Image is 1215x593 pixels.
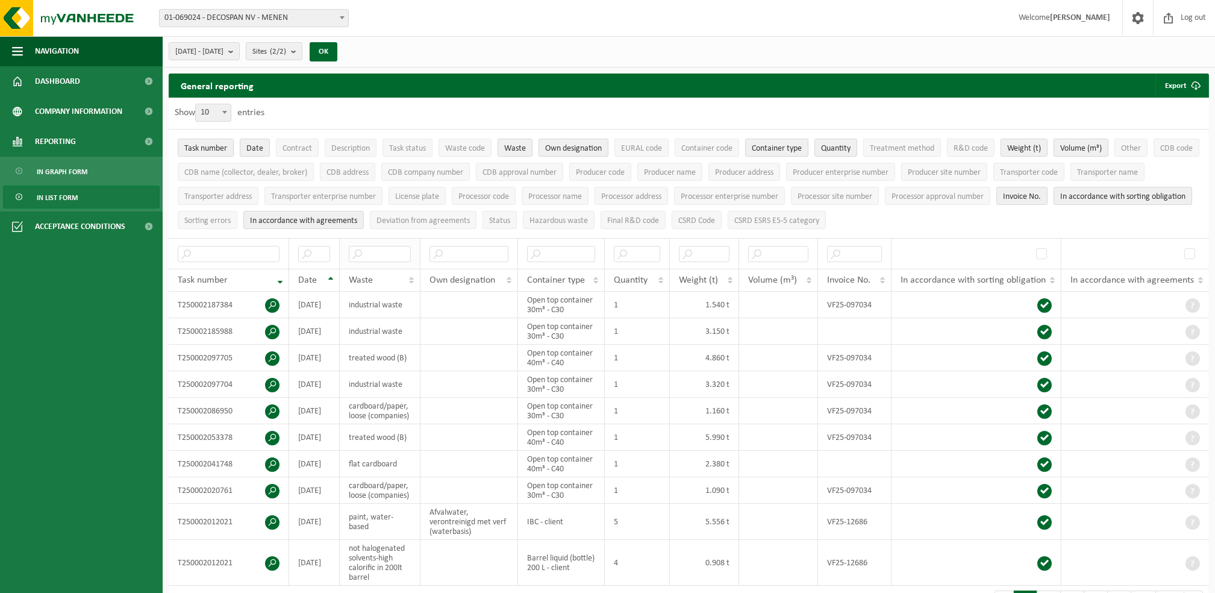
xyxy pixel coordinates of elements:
[289,504,340,540] td: [DATE]
[178,163,314,181] button: CDB name (collector, dealer, broker)CDB name (collector, dealer, broker): Activate to sort
[518,424,605,451] td: Open top container 40m³ - C40
[1054,139,1108,157] button: Volume (m³)Volume (m³): Activate to sort
[340,424,420,451] td: treated wood (B)
[901,163,987,181] button: Producer site numberProducer site number: Activate to sort
[670,451,740,477] td: 2.380 t
[786,163,895,181] button: Producer enterprise numberProducer enterprise number: Activate to sort
[35,96,122,127] span: Company information
[1154,139,1199,157] button: CDB codeCDB code: Activate to sort
[708,163,780,181] button: Producer addressProducer address: Activate to sort
[670,504,740,540] td: 5.556 t
[429,275,495,285] span: Own designation
[818,292,892,318] td: VF25-097034
[670,318,740,345] td: 3.150 t
[605,318,670,345] td: 1
[827,275,870,285] span: Invoice No.
[670,424,740,451] td: 5.990 t
[340,398,420,424] td: cardboard/paper, loose (companies)
[310,42,337,61] button: OK
[728,211,826,229] button: CSRD ESRS E5-5 categoryCSRD ESRS E5-5 category: Activate to sort
[539,139,608,157] button: Own designationOwn designation: Activate to sort
[340,451,420,477] td: flat cardboard
[320,163,375,181] button: CDB addressCDB address: Activate to sort
[195,104,231,122] span: 10
[250,216,357,225] span: In accordance with agreements
[1054,187,1192,205] button: In accordance with sorting obligation : Activate to sort
[326,168,369,177] span: CDB address
[289,318,340,345] td: [DATE]
[439,139,492,157] button: Waste codeWaste code: Activate to sort
[637,163,702,181] button: Producer nameProducer name: Activate to sort
[370,211,476,229] button: Deviation from agreementsDeviation from agreements: Activate to sort
[681,144,732,153] span: Container code
[821,144,851,153] span: Quantity
[529,216,588,225] span: Hazardous waste
[614,139,669,157] button: EURAL codeEURAL code: Activate to sort
[674,187,785,205] button: Processor enterprise numberProcessor enterprise number: Activate to sort
[504,144,526,153] span: Waste
[35,212,125,242] span: Acceptance conditions
[169,451,289,477] td: T250002041748
[169,74,266,98] h2: General reporting
[289,398,340,424] td: [DATE]
[37,160,87,183] span: In graph form
[298,275,317,285] span: Date
[595,187,668,205] button: Processor addressProcessor address: Activate to sort
[670,292,740,318] td: 1.540 t
[522,187,589,205] button: Processor nameProcessor name: Activate to sort
[340,504,420,540] td: paint, water-based
[445,144,485,153] span: Waste code
[954,144,988,153] span: R&D code
[340,477,420,504] td: cardboard/paper, loose (companies)
[1070,163,1145,181] button: Transporter nameTransporter name: Activate to sort
[1114,139,1148,157] button: OtherOther: Activate to sort
[169,477,289,504] td: T250002020761
[289,345,340,371] td: [DATE]
[246,42,302,60] button: Sites(2/2)
[184,216,231,225] span: Sorting errors
[169,504,289,540] td: T250002012021
[388,168,463,177] span: CDB company number
[605,424,670,451] td: 1
[498,139,533,157] button: WasteWaste: Activate to sort
[793,168,889,177] span: Producer enterprise number
[1001,139,1048,157] button: Weight (t)Weight (t): Activate to sort
[818,540,892,586] td: VF25-12686
[169,424,289,451] td: T250002053378
[518,371,605,398] td: Open top container 30m³ - C30
[289,540,340,586] td: [DATE]
[518,451,605,477] td: Open top container 40m³ - C40
[289,477,340,504] td: [DATE]
[670,477,740,504] td: 1.090 t
[178,211,237,229] button: Sorting errorsSorting errors: Activate to sort
[798,192,872,201] span: Processor site number
[184,144,227,153] span: Task number
[35,36,79,66] span: Navigation
[947,139,995,157] button: R&D codeR&amp;D code: Activate to sort
[420,504,518,540] td: Afvalwater, verontreinigd met verf (waterbasis)
[270,48,286,55] count: (2/2)
[389,144,426,153] span: Task status
[1160,144,1193,153] span: CDB code
[993,163,1064,181] button: Transporter codeTransporter code: Activate to sort
[340,540,420,586] td: not halogenated solvents-high calorific in 200lt barrel
[452,187,516,205] button: Processor codeProcessor code: Activate to sort
[670,540,740,586] td: 0.908 t
[518,292,605,318] td: Open top container 30m³ - C30
[3,186,160,209] a: In list form
[289,371,340,398] td: [DATE]
[518,398,605,424] td: Open top container 30m³ - C30
[605,451,670,477] td: 1
[1077,168,1138,177] span: Transporter name
[1060,144,1102,153] span: Volume (m³)
[289,292,340,318] td: [DATE]
[670,398,740,424] td: 1.160 t
[892,192,984,201] span: Processor approval number
[605,292,670,318] td: 1
[605,477,670,504] td: 1
[605,345,670,371] td: 1
[644,168,696,177] span: Producer name
[791,187,879,205] button: Processor site numberProcessor site number: Activate to sort
[601,211,666,229] button: Final R&D codeFinal R&amp;D code: Activate to sort
[1060,192,1185,201] span: In accordance with sorting obligation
